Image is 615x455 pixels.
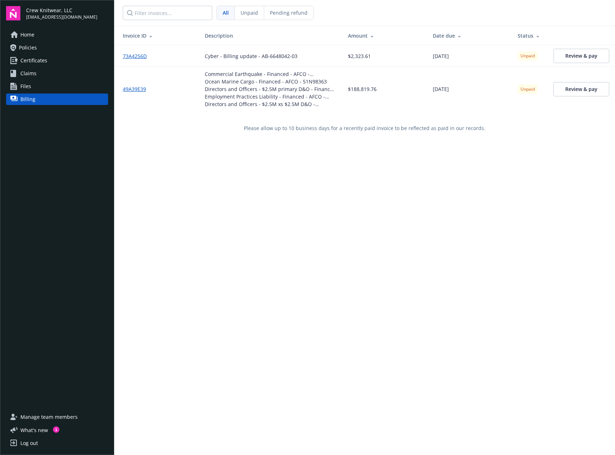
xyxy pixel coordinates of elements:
span: Policies [19,42,37,53]
a: Billing [6,94,108,105]
div: Status [518,32,542,39]
a: Review & pay [553,49,609,63]
div: Directors and Officers - $2.5M xs $2.5M D&O - Financed - AFCO - 57 PE 0402264-25 [205,100,336,108]
span: Review & pay [565,52,597,59]
span: Pending refund [270,9,307,16]
a: Files [6,81,108,92]
span: Unpaid [520,53,535,59]
a: Certificates [6,55,108,66]
div: Directors and Officers - $2.5M primary D&O - Financed - AFCO - P-001-001399409-02 [205,85,336,93]
a: 73A4256D [123,52,152,60]
div: Employment Practices Liability - Financed - AFCO - 107695938 [205,93,336,100]
div: Cyber - Billing update - AB-6648042-03 [205,52,297,60]
span: Home [20,29,34,40]
input: Filter invoices... [123,6,212,20]
span: Certificates [20,55,47,66]
span: Billing [20,94,35,105]
span: Unpaid [520,86,535,92]
span: Claims [20,68,37,79]
a: Home [6,29,108,40]
div: Invoice ID [123,32,193,39]
span: [DATE] [433,52,449,60]
div: Amount [348,32,421,39]
span: Crew Knitwear, LLC [26,6,97,14]
a: Policies [6,42,108,53]
div: Date due [433,32,506,39]
span: $188,819.76 [348,85,377,93]
div: Description [205,32,336,39]
img: navigator-logo.svg [6,6,20,20]
div: Commercial Earthquake - Financed - AFCO - MCQ0204493 [205,70,336,78]
div: Please allow up to 10 business days for a recently paid invoice to be reflected as paid in our re... [114,111,615,145]
a: 49A39E39 [123,85,152,93]
a: Review & pay [553,82,609,96]
span: [DATE] [433,85,449,93]
div: Ocean Marine Cargo - Financed - AFCO - 51N98363 [205,78,336,85]
span: Unpaid [241,9,258,16]
a: Claims [6,68,108,79]
span: [EMAIL_ADDRESS][DOMAIN_NAME] [26,14,97,20]
span: Files [20,81,31,92]
span: All [223,9,229,16]
button: Crew Knitwear, LLC[EMAIL_ADDRESS][DOMAIN_NAME] [26,6,108,20]
span: Review & pay [565,86,597,92]
span: $2,323.61 [348,52,371,60]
